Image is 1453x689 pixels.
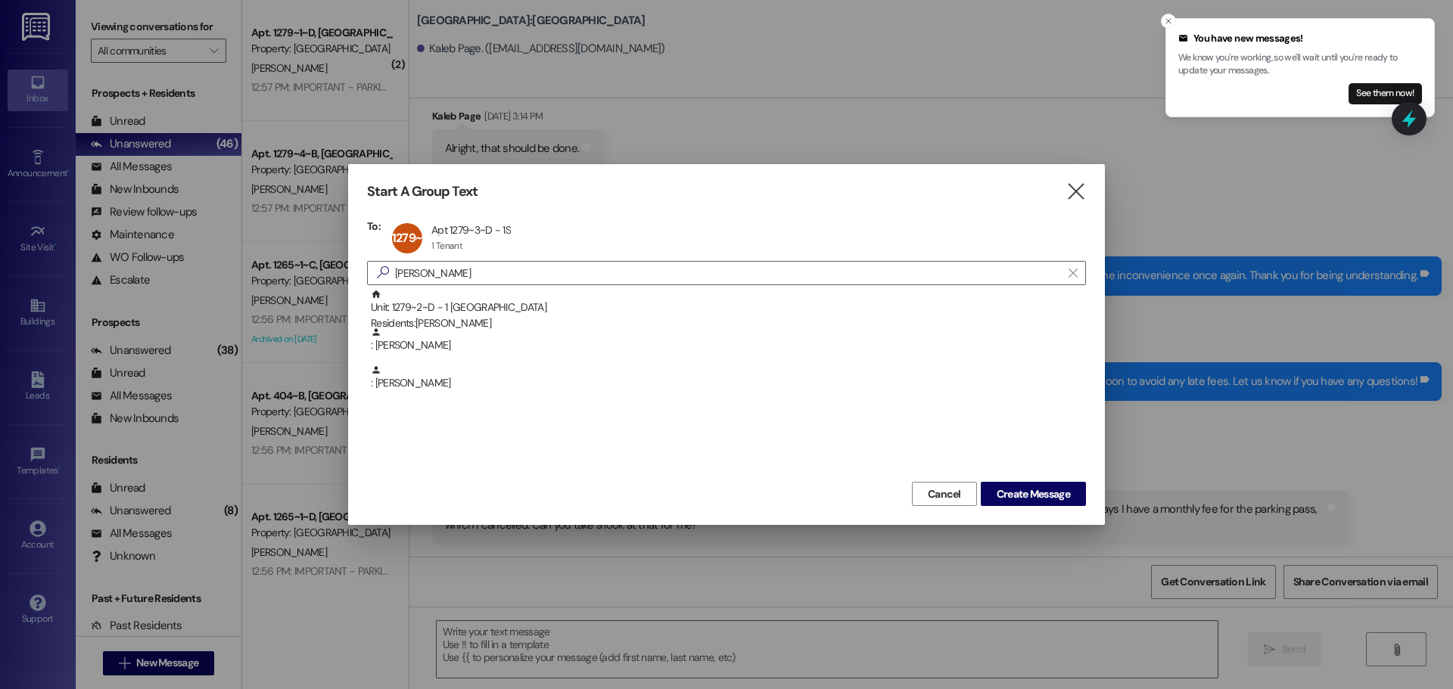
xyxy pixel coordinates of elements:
[367,219,381,233] h3: To:
[981,482,1086,506] button: Create Message
[371,315,1086,331] div: Residents: [PERSON_NAME]
[1161,14,1176,29] button: Close toast
[371,265,395,281] i: 
[367,183,478,200] h3: Start A Group Text
[1069,267,1077,279] i: 
[367,365,1086,402] div: : [PERSON_NAME]
[367,289,1086,327] div: Unit: 1279~2~D - 1 [GEOGRAPHIC_DATA]Residents:[PERSON_NAME]
[431,223,511,237] div: Apt 1279~3~D - 1S
[1349,83,1422,104] button: See them now!
[371,365,1086,391] div: : [PERSON_NAME]
[392,230,443,246] span: 1279~3~D
[1066,184,1086,200] i: 
[371,289,1086,332] div: Unit: 1279~2~D - 1 [GEOGRAPHIC_DATA]
[1178,51,1422,78] p: We know you're working, so we'll wait until you're ready to update your messages.
[997,486,1070,502] span: Create Message
[431,240,462,252] div: 1 Tenant
[395,262,1061,284] input: Search for any contact or apartment
[367,327,1086,365] div: : [PERSON_NAME]
[1178,31,1422,46] div: You have new messages!
[1061,262,1085,284] button: Clear text
[371,327,1086,353] div: : [PERSON_NAME]
[912,482,977,506] button: Cancel
[928,486,961,502] span: Cancel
